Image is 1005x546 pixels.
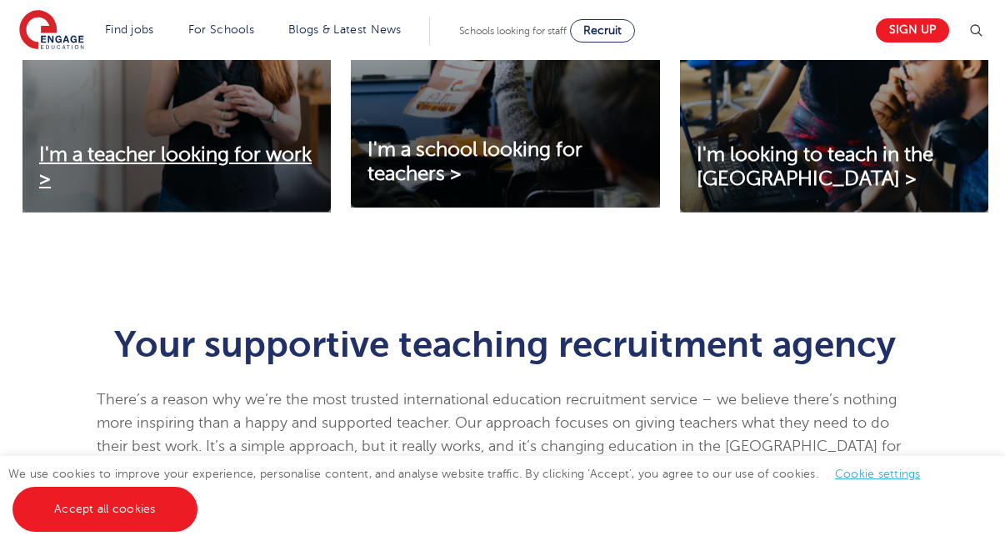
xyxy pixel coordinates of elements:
a: Recruit [570,19,635,43]
span: I'm a school looking for teachers > [367,138,582,185]
a: Find jobs [105,23,154,36]
span: I'm looking to teach in the [GEOGRAPHIC_DATA] > [697,143,933,190]
a: Accept all cookies [12,487,197,532]
span: There’s a reason why we’re the most trusted international education recruitment service – we beli... [97,391,901,478]
a: I'm looking to teach in the [GEOGRAPHIC_DATA] > [680,143,988,192]
a: I'm a school looking for teachers > [351,138,659,187]
img: Engage Education [19,10,84,52]
a: For Schools [188,23,254,36]
a: Sign up [876,18,949,43]
span: Recruit [583,24,622,37]
a: I'm a teacher looking for work > [22,143,331,192]
span: We use cookies to improve your experience, personalise content, and analyse website traffic. By c... [8,468,937,515]
h1: Your supportive teaching recruitment agency [97,326,914,363]
span: Schools looking for staff [459,25,567,37]
span: I'm a teacher looking for work > [39,143,312,190]
a: Cookie settings [835,468,921,480]
a: Blogs & Latest News [288,23,402,36]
